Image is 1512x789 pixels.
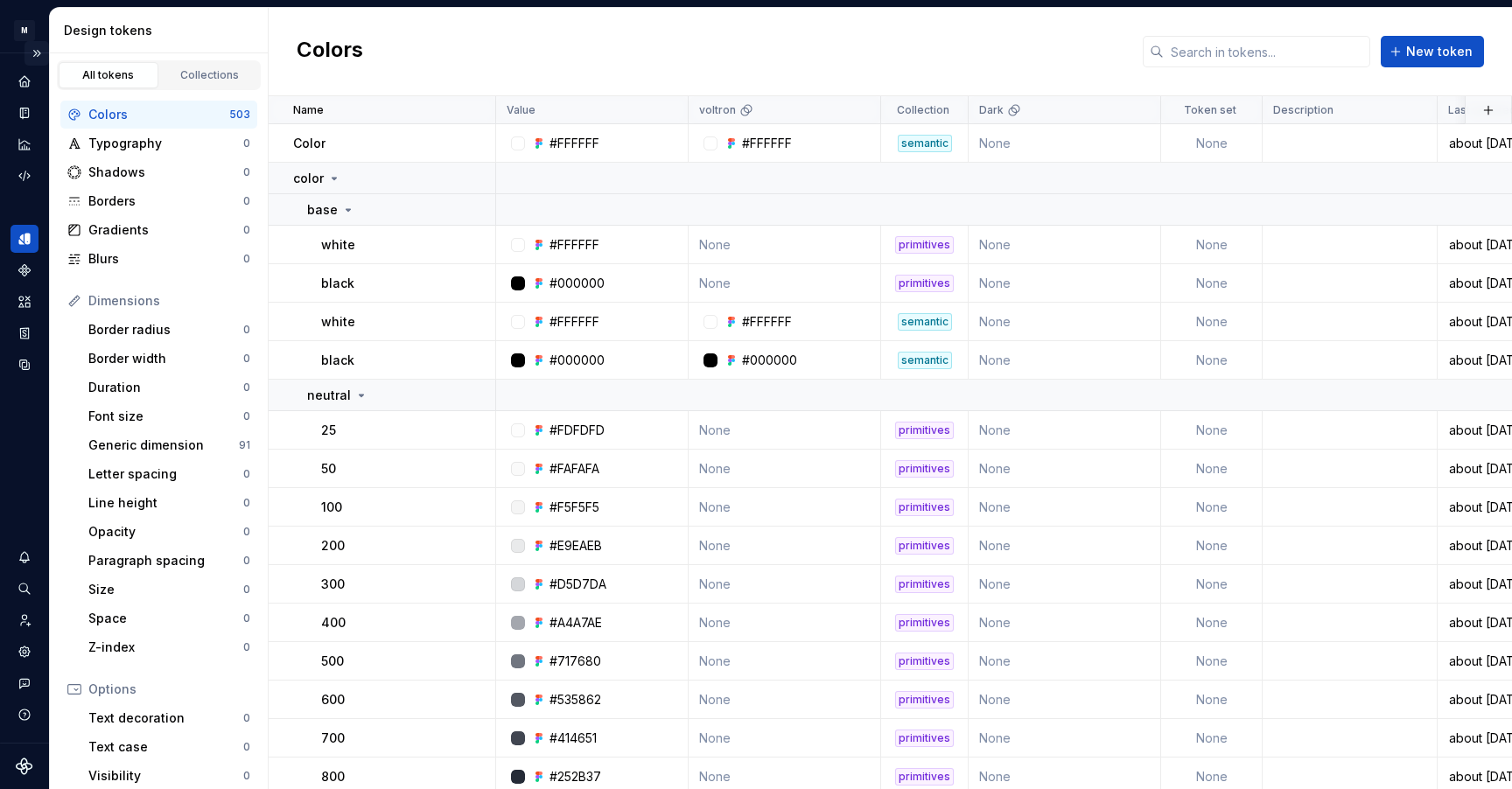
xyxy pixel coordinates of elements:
a: Text decoration0 [81,704,257,732]
a: Paragraph spacing0 [81,547,257,575]
a: Gradients0 [60,216,257,244]
p: 700 [321,730,345,747]
div: #FFFFFF [549,313,599,331]
p: 25 [321,422,336,439]
div: Blurs [88,250,243,268]
p: black [321,275,354,292]
div: 0 [243,381,250,394]
div: Gradients [88,221,243,239]
p: base [307,201,338,219]
a: Space0 [81,604,257,632]
td: None [969,642,1161,681]
p: Dark [979,103,1004,117]
div: Invite team [10,606,38,634]
p: color [293,170,324,187]
a: Line height0 [81,489,257,517]
button: Notifications [10,543,38,571]
a: Text case0 [81,733,257,761]
div: Typography [88,135,243,152]
td: None [969,565,1161,604]
div: primitives [895,691,954,709]
p: 600 [321,691,345,709]
p: 300 [321,576,345,593]
a: Assets [10,288,38,316]
div: primitives [895,236,954,254]
div: 0 [243,223,250,237]
div: Border width [88,350,243,367]
a: Opacity0 [81,518,257,546]
div: semantic [898,135,952,152]
td: None [969,719,1161,758]
div: primitives [895,653,954,670]
div: Contact support [10,669,38,697]
td: None [1161,450,1263,488]
p: 200 [321,537,345,555]
p: white [321,313,355,331]
div: primitives [895,275,954,292]
div: Components [10,256,38,284]
td: None [1161,264,1263,303]
div: Border radius [88,321,243,339]
p: Token set [1184,103,1236,117]
p: 50 [321,460,336,478]
p: black [321,352,354,369]
td: None [1161,303,1263,341]
div: M [14,20,35,41]
td: None [689,681,881,719]
p: Value [507,103,535,117]
a: Code automation [10,162,38,190]
td: None [1161,681,1263,719]
div: 503 [229,108,250,122]
div: 91 [239,438,250,452]
div: Text decoration [88,709,243,727]
td: None [689,642,881,681]
a: Settings [10,638,38,666]
a: Data sources [10,351,38,379]
td: None [689,527,881,565]
a: Typography0 [60,129,257,157]
td: None [969,527,1161,565]
td: None [1161,719,1263,758]
p: neutral [307,387,351,404]
div: Design tokens [10,225,38,253]
div: 0 [243,467,250,481]
button: Expand sidebar [24,41,49,66]
div: #000000 [549,275,605,292]
td: None [1161,488,1263,527]
div: Font size [88,408,243,425]
a: Documentation [10,99,38,127]
td: None [1161,226,1263,264]
div: #717680 [549,653,601,670]
div: Generic dimension [88,436,239,454]
div: Analytics [10,130,38,158]
div: Collections [166,68,254,82]
div: #FFFFFF [549,236,599,254]
div: primitives [895,768,954,786]
div: Options [88,681,250,698]
td: None [1161,341,1263,380]
h2: Colors [297,36,363,67]
div: #000000 [549,352,605,369]
a: Generic dimension91 [81,431,257,459]
td: None [969,226,1161,264]
div: Letter spacing [88,465,243,483]
a: Size0 [81,576,257,604]
td: None [969,124,1161,163]
div: #FFFFFF [549,135,599,152]
div: 0 [243,252,250,266]
div: Colors [88,106,229,123]
p: 400 [321,614,346,632]
div: Search ⌘K [10,575,38,603]
a: Shadows0 [60,158,257,186]
td: None [969,411,1161,450]
div: primitives [895,614,954,632]
td: None [1161,124,1263,163]
a: Home [10,67,38,95]
div: 0 [243,583,250,597]
div: Opacity [88,523,243,541]
div: 0 [243,323,250,337]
